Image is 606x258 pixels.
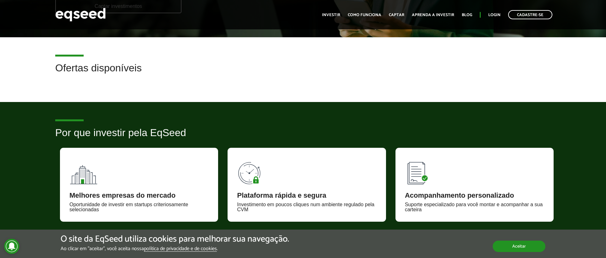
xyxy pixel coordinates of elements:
a: Como funciona [348,13,381,17]
a: Captar [389,13,404,17]
a: política de privacidade e de cookies [144,246,217,252]
img: 90x90_tempo.svg [237,157,265,186]
a: Login [488,13,501,17]
img: 90x90_lista.svg [405,157,433,186]
a: Investir [322,13,340,17]
button: Aceitar [493,241,545,252]
h2: Por que investir pela EqSeed [55,127,551,148]
img: EqSeed [55,6,106,23]
div: Plataforma rápida e segura [237,192,376,199]
div: Investimento em poucos cliques num ambiente regulado pela CVM [237,202,376,212]
div: Acompanhamento personalizado [405,192,544,199]
p: Ao clicar em "aceitar", você aceita nossa . [61,246,289,252]
h2: Ofertas disponíveis [55,63,551,83]
h5: O site da EqSeed utiliza cookies para melhorar sua navegação. [61,234,289,244]
a: Cadastre-se [508,10,552,19]
div: Suporte especializado para você montar e acompanhar a sua carteira [405,202,544,212]
div: Oportunidade de investir em startups criteriosamente selecionadas [69,202,209,212]
div: Melhores empresas do mercado [69,192,209,199]
img: 90x90_fundos.svg [69,157,98,186]
a: Aprenda a investir [412,13,454,17]
a: Blog [462,13,472,17]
